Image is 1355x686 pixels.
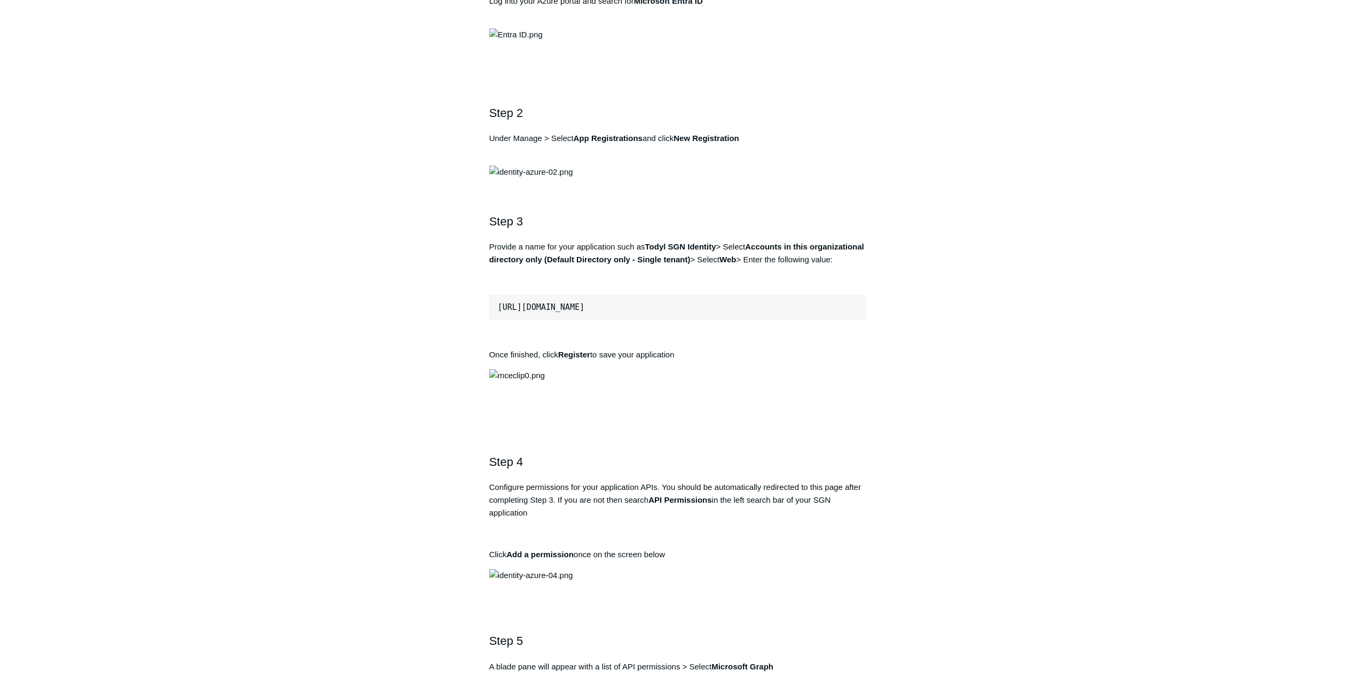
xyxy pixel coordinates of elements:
[489,295,866,319] pre: [URL][DOMAIN_NAME]
[719,255,736,264] strong: Web
[489,132,866,158] p: Under Manage > Select and click
[645,242,716,251] strong: Todyl SGN Identity
[489,632,866,650] h2: Step 5
[489,166,573,178] img: identity-azure-02.png
[489,481,866,519] p: Configure permissions for your application APIs. You should be automatically redirected to this p...
[489,369,545,382] img: mceclip0.png
[673,134,739,143] strong: New Registration
[489,569,573,582] img: identity-azure-04.png
[489,548,866,561] p: Click once on the screen below
[489,212,866,231] h2: Step 3
[489,240,866,266] p: Provide a name for your application such as > Select > Select > Enter the following value:
[489,28,543,41] img: Entra ID.png
[648,495,711,504] strong: API Permissions
[489,660,866,673] p: A blade pane will appear with a list of API permissions > Select
[558,350,590,359] strong: Register
[506,550,574,559] strong: Add a permission
[489,453,866,471] h2: Step 4
[574,134,643,143] strong: App Registrations
[489,104,866,122] h2: Step 2
[711,662,773,671] strong: Microsoft Graph
[489,348,866,361] p: Once finished, click to save your application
